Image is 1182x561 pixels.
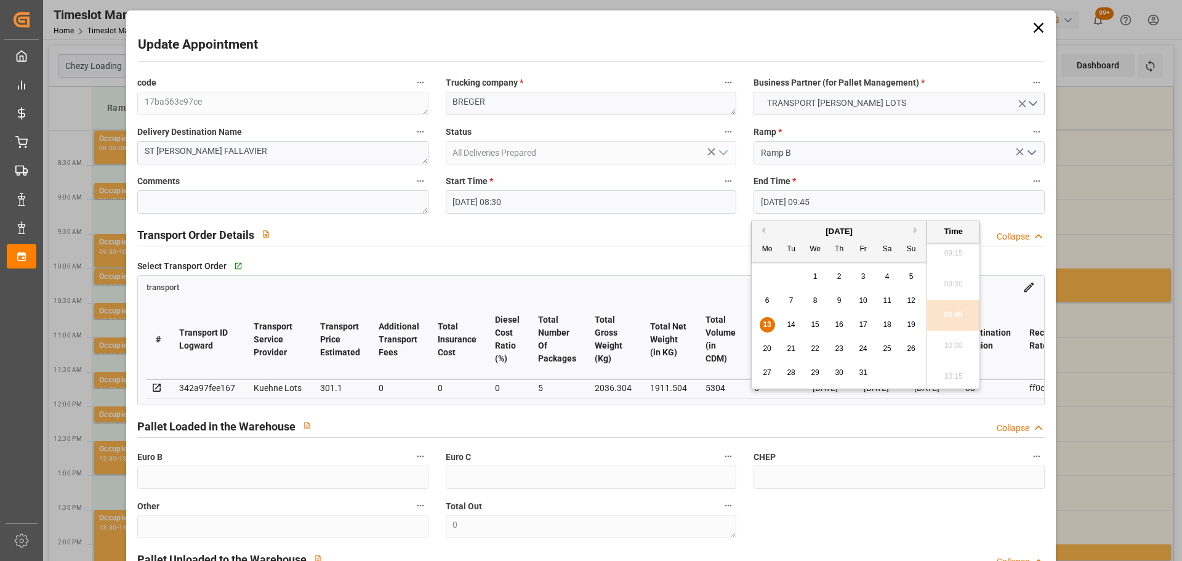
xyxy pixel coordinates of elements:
[720,448,736,464] button: Euro C
[446,500,482,513] span: Total Out
[904,341,919,357] div: Choose Sunday, October 26th, 2025
[811,368,819,377] span: 29
[595,381,632,395] div: 2036.304
[904,269,919,285] div: Choose Sunday, October 5th, 2025
[883,320,891,329] span: 18
[835,368,843,377] span: 30
[832,365,847,381] div: Choose Thursday, October 30th, 2025
[859,296,867,305] span: 10
[859,320,867,329] span: 17
[856,293,871,309] div: Choose Friday, October 10th, 2025
[147,281,179,291] a: transport
[930,225,976,238] div: Time
[720,173,736,189] button: Start Time *
[1029,75,1045,91] button: Business Partner (for Pallet Management) *
[837,296,842,305] span: 9
[137,175,180,188] span: Comments
[137,141,428,164] textarea: ST [PERSON_NAME] FALLAVIER
[446,175,493,188] span: Start Time
[720,124,736,140] button: Status
[696,300,745,379] th: Total Volume (in CDM)
[412,173,428,189] button: Comments
[138,35,258,55] h2: Update Appointment
[813,272,818,281] span: 1
[784,341,799,357] div: Choose Tuesday, October 21st, 2025
[856,317,871,333] div: Choose Friday, October 17th, 2025
[538,381,576,395] div: 5
[758,227,765,234] button: Previous Month
[859,368,867,377] span: 31
[909,272,914,281] span: 5
[763,320,771,329] span: 13
[965,381,1011,395] div: 38
[446,190,736,214] input: DD-MM-YYYY HH:MM
[179,381,235,395] div: 342a97fee167
[880,341,895,357] div: Choose Saturday, October 25th, 2025
[412,75,428,91] button: code
[1029,124,1045,140] button: Ramp *
[147,283,179,292] span: transport
[446,515,736,538] textarea: 0
[760,317,775,333] div: Choose Monday, October 13th, 2025
[137,418,295,435] h2: Pallet Loaded in the Warehouse
[784,317,799,333] div: Choose Tuesday, October 14th, 2025
[832,269,847,285] div: Choose Thursday, October 2nd, 2025
[412,448,428,464] button: Euro B
[904,317,919,333] div: Choose Sunday, October 19th, 2025
[170,300,244,379] th: Transport ID Logward
[1021,143,1040,163] button: open menu
[446,451,471,464] span: Euro C
[997,230,1029,243] div: Collapse
[585,300,641,379] th: Total Gross Weight (Kg)
[446,76,523,89] span: Trucking company
[760,242,775,257] div: Mo
[883,344,891,353] span: 25
[446,92,736,115] textarea: BREGER
[787,344,795,353] span: 21
[904,242,919,257] div: Su
[745,300,803,379] th: Estimated Pallet Places
[811,344,819,353] span: 22
[1029,381,1088,395] div: ff0cd374f0bc
[754,190,1044,214] input: DD-MM-YYYY HH:MM
[137,260,227,273] span: Select Transport Order
[859,344,867,353] span: 24
[754,126,782,139] span: Ramp
[495,381,520,395] div: 0
[832,293,847,309] div: Choose Thursday, October 9th, 2025
[880,269,895,285] div: Choose Saturday, October 4th, 2025
[880,293,895,309] div: Choose Saturday, October 11th, 2025
[369,300,428,379] th: Additional Transport Fees
[428,300,486,379] th: Total Insurance Cost
[254,222,278,246] button: View description
[808,242,823,257] div: We
[907,296,915,305] span: 12
[787,368,795,377] span: 28
[808,341,823,357] div: Choose Wednesday, October 22nd, 2025
[787,320,795,329] span: 14
[997,422,1029,435] div: Collapse
[904,293,919,309] div: Choose Sunday, October 12th, 2025
[752,225,927,238] div: [DATE]
[754,92,1044,115] button: open menu
[808,293,823,309] div: Choose Wednesday, October 8th, 2025
[244,300,311,379] th: Transport Service Provider
[137,76,156,89] span: code
[754,141,1044,164] input: Type to search/select
[856,269,871,285] div: Choose Friday, October 3rd, 2025
[861,272,866,281] span: 3
[755,265,923,385] div: month 2025-10
[832,242,847,257] div: Th
[486,300,529,379] th: Diesel Cost Ratio (%)
[137,227,254,243] h2: Transport Order Details
[320,381,360,395] div: 301.1
[784,365,799,381] div: Choose Tuesday, October 28th, 2025
[880,242,895,257] div: Sa
[907,320,915,329] span: 19
[379,381,419,395] div: 0
[907,344,915,353] span: 26
[808,365,823,381] div: Choose Wednesday, October 29th, 2025
[765,296,770,305] span: 6
[808,317,823,333] div: Choose Wednesday, October 15th, 2025
[883,296,891,305] span: 11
